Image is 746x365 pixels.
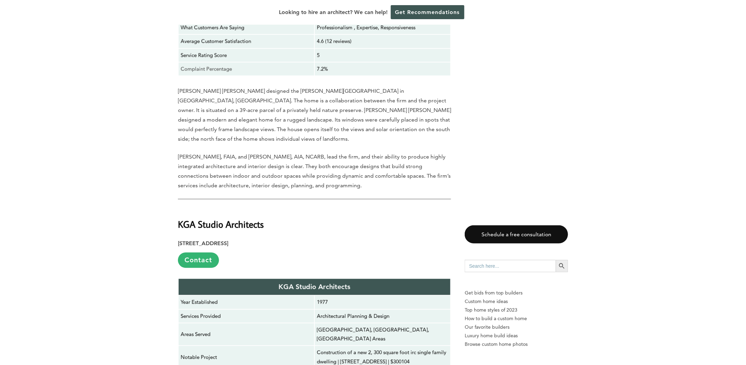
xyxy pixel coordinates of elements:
[181,298,312,306] p: Year Established
[465,225,568,243] a: Schedule a free consultation
[317,325,448,343] p: [GEOGRAPHIC_DATA], [GEOGRAPHIC_DATA], [GEOGRAPHIC_DATA] Areas
[317,312,448,320] p: Architectural Planning & Design
[465,340,568,349] a: Browse custom home photos
[465,323,568,331] a: Our favorite builders
[181,330,312,339] p: Areas Served
[391,5,464,19] a: Get Recommendations
[465,306,568,314] a: Top home styles of 2023
[178,240,228,247] strong: [STREET_ADDRESS]
[317,64,448,73] p: 7.2%
[178,86,451,144] p: [PERSON_NAME] [PERSON_NAME] designed the [PERSON_NAME][GEOGRAPHIC_DATA] in [GEOGRAPHIC_DATA], [GE...
[317,37,448,46] p: 4.6 (12 reviews)
[181,353,312,362] p: Notable Project
[279,282,350,291] strong: KGA Studio Architects
[558,262,566,270] svg: Search
[181,312,312,320] p: Services Provided
[317,23,448,32] p: Professionalism , Expertise, Responsiveness
[181,64,312,73] p: Complaint Percentage
[178,152,451,190] p: [PERSON_NAME], FAIA, and [PERSON_NAME], AIA, NCARB, lead the firm, and their ability to produce h...
[181,23,312,32] p: What Customers Are Saying
[178,218,264,230] strong: KGA Studio Architects
[465,297,568,306] a: Custom home ideas
[181,51,312,60] p: Service Rating Score
[465,260,556,272] input: Search here...
[317,51,448,60] p: 5
[317,298,448,306] p: 1977
[465,331,568,340] a: Luxury home build ideas
[465,314,568,323] a: How to build a custom home
[181,37,312,46] p: Average Customer Satisfaction
[465,289,568,297] p: Get bids from top builders
[178,252,219,268] a: Contact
